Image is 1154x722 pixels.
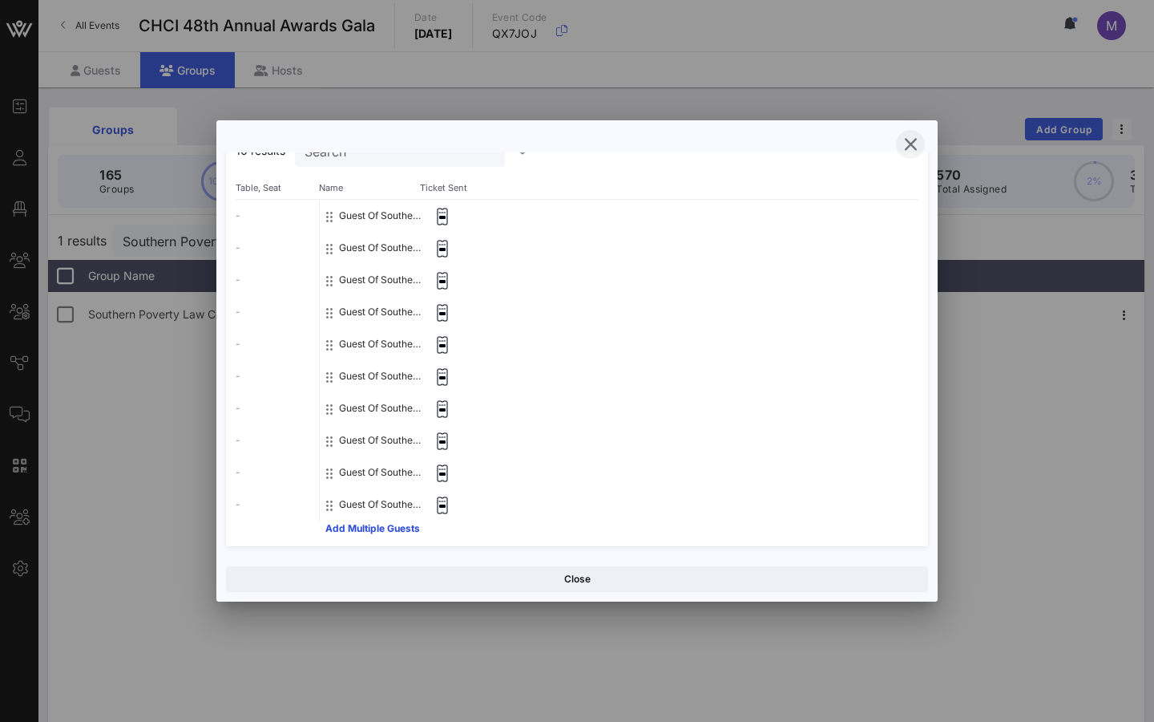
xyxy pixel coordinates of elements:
[339,456,424,489] button: Guest Of Southern Poverty Law Center
[339,232,424,264] button: Guest Of Southern Poverty Law Center
[420,183,457,193] span: Ticket Sent
[339,328,424,360] button: Guest Of Southern Poverty Law Center
[339,360,424,392] button: Guest Of Southern Poverty Law Center
[236,146,285,156] span: 10 results
[339,392,424,424] button: Guest Of Southern Poverty Law Center
[226,566,928,592] button: Close
[236,183,319,193] span: Table, Seat
[325,524,420,533] button: Add Multiple Guests
[319,183,423,193] span: Name
[339,489,424,521] button: Guest Of Southern Poverty Law Center
[339,296,424,328] button: Guest Of Southern Poverty Law Center
[339,424,424,456] button: Guest Of Southern Poverty Law Center
[339,264,424,296] button: Guest Of Southern Poverty Law Center
[339,200,424,232] button: Guest Of Southern Poverty Law Center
